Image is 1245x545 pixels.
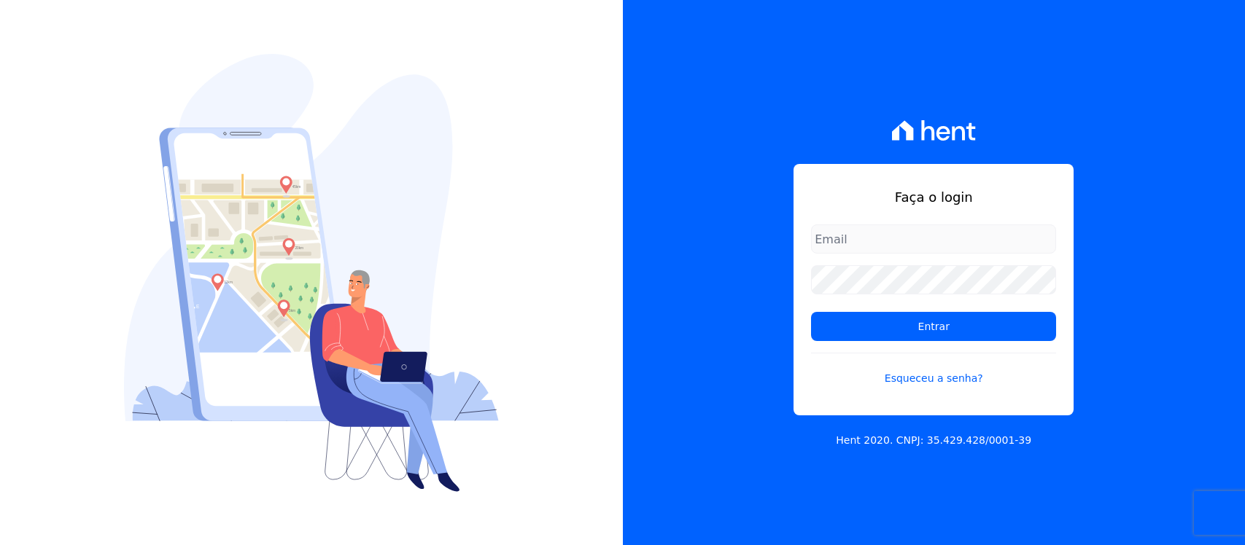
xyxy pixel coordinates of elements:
h1: Faça o login [811,187,1056,207]
input: Email [811,224,1056,254]
a: Esqueceu a senha? [811,353,1056,386]
input: Entrar [811,312,1056,341]
p: Hent 2020. CNPJ: 35.429.428/0001-39 [836,433,1031,448]
img: Login [124,54,499,492]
